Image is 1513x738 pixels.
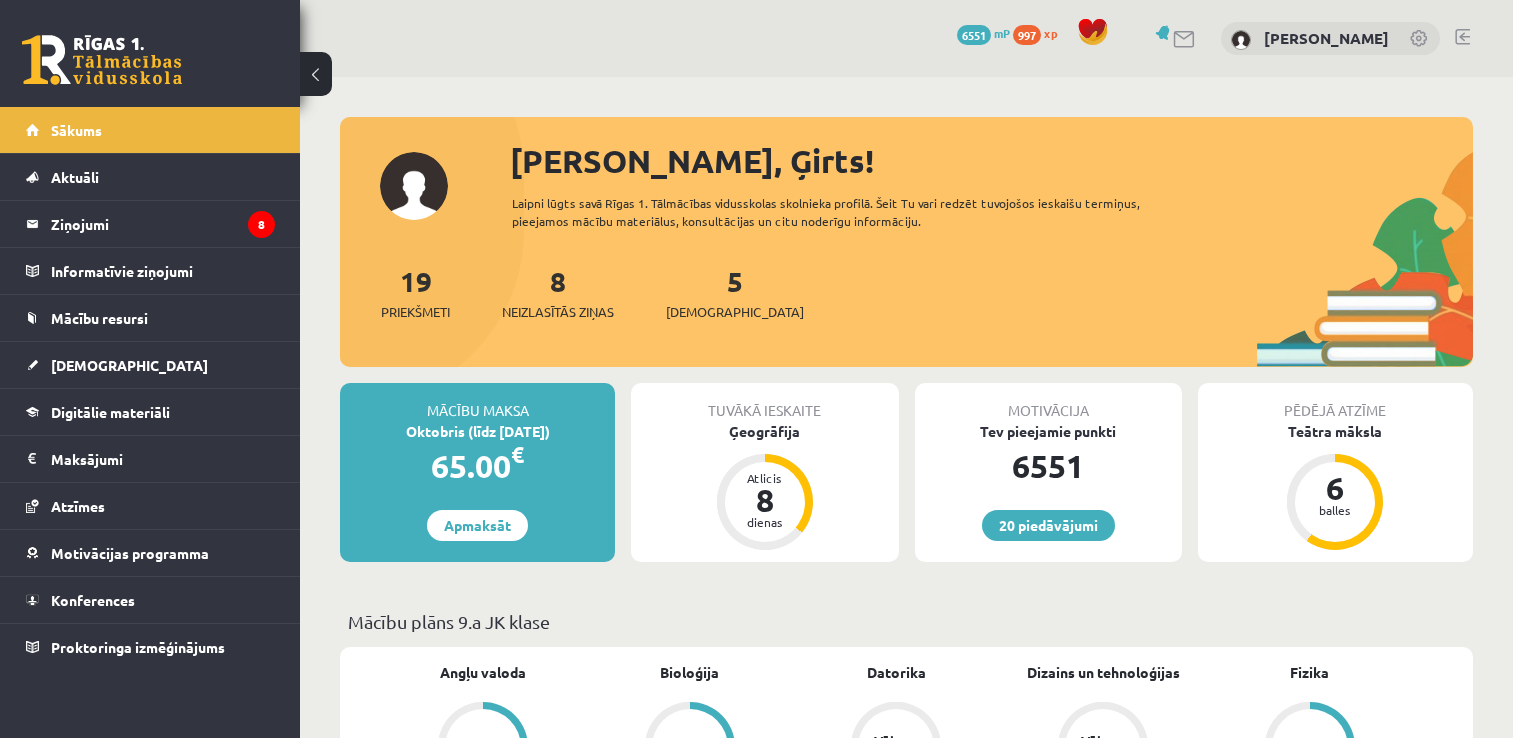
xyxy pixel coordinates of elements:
span: Digitālie materiāli [51,403,170,421]
legend: Informatīvie ziņojumi [51,248,275,294]
legend: Maksājumi [51,436,275,482]
div: Pēdējā atzīme [1198,383,1473,421]
div: 6551 [915,442,1182,490]
legend: Ziņojumi [51,201,275,247]
div: balles [1305,504,1365,516]
div: 65.00 [340,442,615,490]
a: Aktuāli [26,154,275,200]
a: Motivācijas programma [26,530,275,576]
div: [PERSON_NAME], Ģirts! [510,137,1473,185]
a: Teātra māksla 6 balles [1198,421,1473,553]
div: Tev pieejamie punkti [915,421,1182,442]
a: Datorika [867,662,926,683]
span: Neizlasītās ziņas [502,302,614,322]
a: Fizika [1290,662,1329,683]
a: 5[DEMOGRAPHIC_DATA] [666,263,804,322]
a: Dizains un tehnoloģijas [1027,662,1180,683]
div: dienas [735,516,795,528]
div: Atlicis [735,472,795,484]
a: 19Priekšmeti [381,263,450,322]
div: Teātra māksla [1198,421,1473,442]
span: Sākums [51,121,102,139]
div: 6 [1305,472,1365,504]
span: € [511,440,524,469]
span: Aktuāli [51,168,99,186]
span: xp [1044,25,1057,41]
a: Maksājumi [26,436,275,482]
span: Konferences [51,591,135,609]
a: 8Neizlasītās ziņas [502,263,614,322]
span: 6551 [957,25,991,45]
a: 997 xp [1013,25,1067,41]
a: Proktoringa izmēģinājums [26,624,275,670]
p: Mācību plāns 9.a JK klase [348,608,1465,635]
span: Priekšmeti [381,302,450,322]
a: 6551 mP [957,25,1010,41]
div: Mācību maksa [340,383,615,421]
a: Bioloģija [660,662,719,683]
div: Laipni lūgts savā Rīgas 1. Tālmācības vidusskolas skolnieka profilā. Šeit Tu vari redzēt tuvojošo... [512,194,1192,230]
a: Mācību resursi [26,295,275,341]
div: Tuvākā ieskaite [631,383,898,421]
span: Motivācijas programma [51,544,209,562]
span: Atzīmes [51,497,105,515]
span: mP [994,25,1010,41]
a: 20 piedāvājumi [982,510,1115,541]
img: Ģirts Jarošs [1231,30,1251,50]
a: Ziņojumi8 [26,201,275,247]
div: Oktobris (līdz [DATE]) [340,421,615,442]
span: Mācību resursi [51,309,148,327]
span: 997 [1013,25,1041,45]
div: Motivācija [915,383,1182,421]
a: Digitālie materiāli [26,389,275,435]
a: Apmaksāt [427,510,528,541]
div: Ģeogrāfija [631,421,898,442]
a: Ģeogrāfija Atlicis 8 dienas [631,421,898,553]
a: Angļu valoda [440,662,526,683]
span: Proktoringa izmēģinājums [51,638,225,656]
a: [DEMOGRAPHIC_DATA] [26,342,275,388]
a: Atzīmes [26,483,275,529]
a: [PERSON_NAME] [1264,28,1389,48]
span: [DEMOGRAPHIC_DATA] [666,302,804,322]
a: Rīgas 1. Tālmācības vidusskola [22,35,182,85]
a: Informatīvie ziņojumi [26,248,275,294]
a: Konferences [26,577,275,623]
i: 8 [248,211,275,238]
span: [DEMOGRAPHIC_DATA] [51,356,208,374]
div: 8 [735,484,795,516]
a: Sākums [26,107,275,153]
